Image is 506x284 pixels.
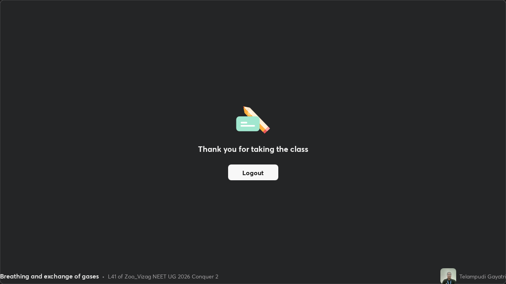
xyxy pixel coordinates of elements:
img: offlineFeedback.1438e8b3.svg [236,104,270,134]
button: Logout [228,164,278,180]
img: 06370376e3c44778b92783d89618c6a2.jpg [440,268,456,284]
h2: Thank you for taking the class [198,143,308,155]
div: • [102,272,105,280]
div: Telampudi Gayatri [459,272,506,280]
div: L41 of Zoo_Vizag NEET UG 2026 Conquer 2 [108,272,218,280]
